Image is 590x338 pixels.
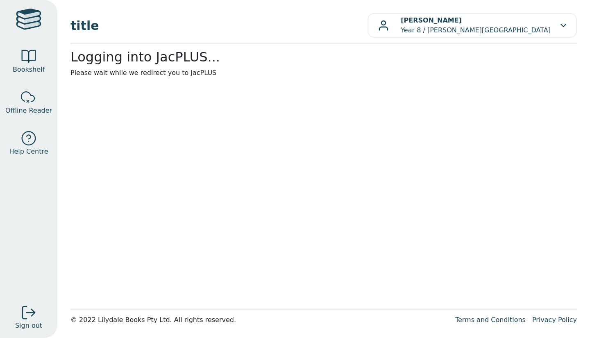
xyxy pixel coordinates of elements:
span: Offline Reader [5,106,52,116]
a: Privacy Policy [532,316,577,324]
span: title [70,16,368,35]
div: © 2022 Lilydale Books Pty Ltd. All rights reserved. [70,315,449,325]
span: Help Centre [9,147,48,157]
p: Year 8 / [PERSON_NAME][GEOGRAPHIC_DATA] [401,16,551,35]
a: Terms and Conditions [455,316,526,324]
span: Bookshelf [13,65,45,75]
button: [PERSON_NAME]Year 8 / [PERSON_NAME][GEOGRAPHIC_DATA] [368,13,577,38]
b: [PERSON_NAME] [401,16,462,24]
span: Sign out [15,321,42,331]
p: Please wait while we redirect you to JacPLUS [70,68,577,78]
h2: Logging into JacPLUS... [70,49,577,65]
